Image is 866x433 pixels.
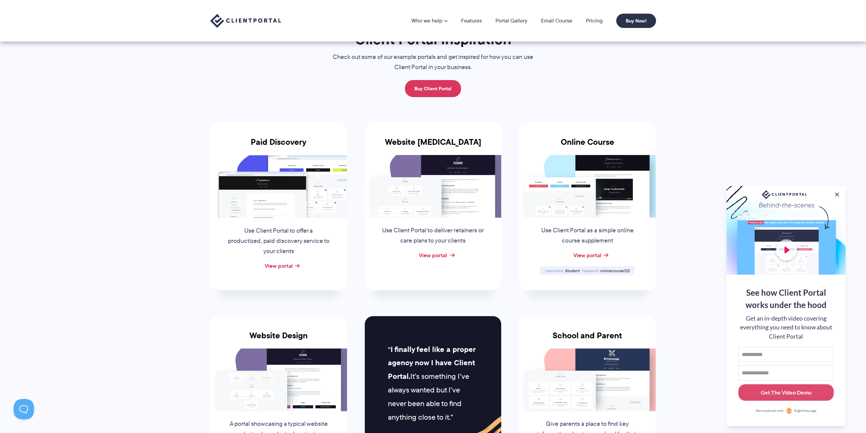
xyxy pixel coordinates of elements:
[227,226,330,257] p: Use Client Portal to offer a productized, paid discovery service to your clients
[14,399,34,419] iframe: Toggle Customer Support
[319,52,547,73] p: Check out some of our example portals and get inspired for how you can use Client Portal in your ...
[794,408,816,414] span: RightMessage
[545,268,564,274] span: Username
[495,18,527,24] a: Portal Gallery
[536,226,639,246] p: Use Client Portal as a simple online course supplement
[381,226,485,246] p: Use Client Portal to deliver retainers or care plans to your clients
[419,251,447,259] a: View portal
[600,268,630,274] span: onlinecourse123
[738,287,834,311] div: See how Client Portal works under the hood
[756,408,784,414] span: Personalized with
[388,344,475,382] strong: I finally feel like a proper agency now I have Client Portal.
[319,30,547,48] h1: Client Portal Inspiration
[738,314,834,341] div: Get an in-depth video covering everything you need to know about Client Portal
[210,137,347,155] h3: Paid Discovery
[388,343,478,424] p: It’s something I’ve always wanted but I’ve never been able to find anything close to it.
[786,407,793,414] img: Personalized with RightMessage
[210,331,347,349] h3: Website Design
[616,14,656,28] a: Buy Now!
[519,137,656,155] h3: Online Course
[461,18,482,24] a: Features
[265,262,293,270] a: View portal
[738,407,834,414] a: Personalized withRightMessage
[573,251,601,259] a: View portal
[541,18,572,24] a: Email Course
[565,268,580,274] span: Student
[761,388,812,397] div: Get The Video Demo
[405,80,461,97] a: Buy Client Portal
[365,137,502,155] h3: Website [MEDICAL_DATA]
[582,268,599,274] span: Password
[519,331,656,349] h3: School and Parent
[738,384,834,401] button: Get The Video Demo
[411,18,447,24] a: Who we help
[586,18,603,24] a: Pricing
